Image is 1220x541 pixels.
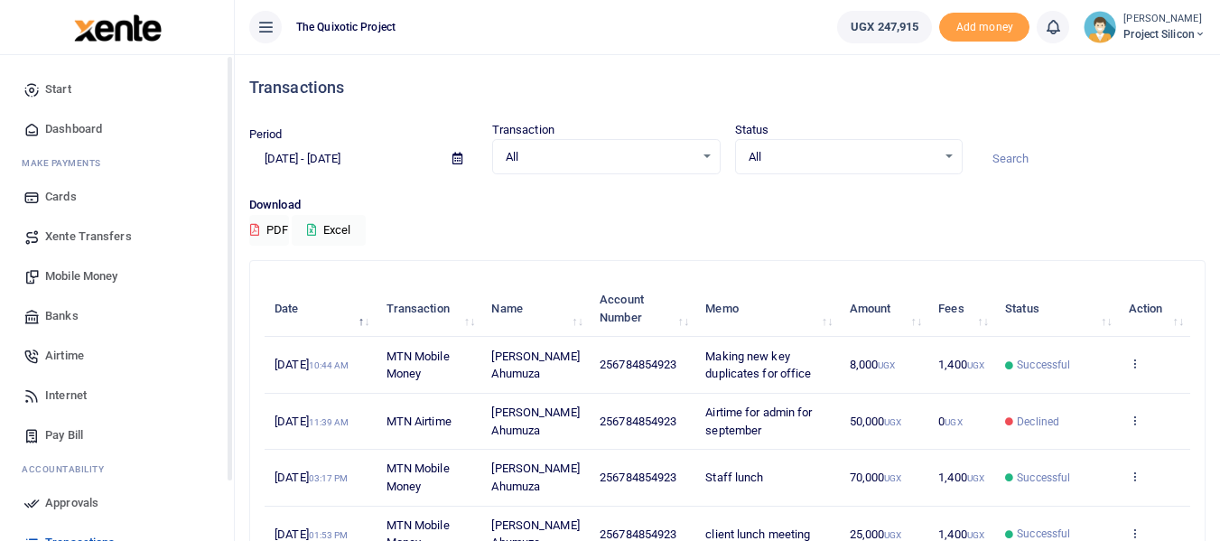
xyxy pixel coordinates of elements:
[275,415,349,428] span: [DATE]
[45,228,132,246] span: Xente Transfers
[386,350,450,381] span: MTN Mobile Money
[938,358,984,371] span: 1,400
[1017,414,1059,430] span: Declined
[14,109,219,149] a: Dashboard
[851,18,918,36] span: UGX 247,915
[45,80,71,98] span: Start
[386,462,450,493] span: MTN Mobile Money
[249,215,289,246] button: PDF
[884,417,901,427] small: UGX
[938,415,962,428] span: 0
[309,473,349,483] small: 03:17 PM
[491,406,579,437] span: [PERSON_NAME] Ahumuza
[45,120,102,138] span: Dashboard
[492,121,554,139] label: Transaction
[850,471,902,484] span: 70,000
[14,217,219,257] a: Xente Transfers
[45,347,84,365] span: Airtime
[72,20,162,33] a: logo-small logo-large logo-large
[1123,12,1206,27] small: [PERSON_NAME]
[14,149,219,177] li: M
[14,70,219,109] a: Start
[35,464,104,474] span: countability
[995,281,1119,337] th: Status: activate to sort column ascending
[945,417,962,427] small: UGX
[830,11,939,43] li: Wallet ballance
[14,336,219,376] a: Airtime
[600,358,676,371] span: 256784854923
[939,19,1029,33] a: Add money
[695,281,839,337] th: Memo: activate to sort column ascending
[275,471,348,484] span: [DATE]
[1084,11,1116,43] img: profile-user
[45,267,117,285] span: Mobile Money
[590,281,695,337] th: Account Number: activate to sort column ascending
[1017,357,1070,373] span: Successful
[878,360,895,370] small: UGX
[481,281,590,337] th: Name: activate to sort column ascending
[600,415,676,428] span: 256784854923
[45,307,79,325] span: Banks
[705,471,763,484] span: Staff lunch
[1084,11,1206,43] a: profile-user [PERSON_NAME] Project Silicon
[309,530,349,540] small: 01:53 PM
[31,158,101,168] span: ake Payments
[1017,470,1070,486] span: Successful
[705,406,812,437] span: Airtime for admin for september
[938,527,984,541] span: 1,400
[14,455,219,483] li: Ac
[14,483,219,523] a: Approvals
[292,215,366,246] button: Excel
[938,471,984,484] span: 1,400
[967,473,984,483] small: UGX
[309,417,349,427] small: 11:39 AM
[749,148,937,166] span: All
[45,426,83,444] span: Pay Bill
[837,11,932,43] a: UGX 247,915
[249,144,438,174] input: select period
[376,281,481,337] th: Transaction: activate to sort column ascending
[1119,281,1190,337] th: Action: activate to sort column ascending
[45,494,98,512] span: Approvals
[735,121,769,139] label: Status
[249,78,1206,98] h4: Transactions
[850,415,902,428] span: 50,000
[491,350,579,381] span: [PERSON_NAME] Ahumuza
[45,188,77,206] span: Cards
[967,360,984,370] small: UGX
[705,350,811,381] span: Making new key duplicates for office
[939,13,1029,42] span: Add money
[275,527,348,541] span: [DATE]
[275,358,349,371] span: [DATE]
[249,196,1206,215] p: Download
[977,144,1206,174] input: Search
[14,376,219,415] a: Internet
[265,281,376,337] th: Date: activate to sort column descending
[289,19,403,35] span: The Quixotic Project
[14,296,219,336] a: Banks
[884,530,901,540] small: UGX
[928,281,995,337] th: Fees: activate to sort column ascending
[14,257,219,296] a: Mobile Money
[386,415,452,428] span: MTN Airtime
[14,177,219,217] a: Cards
[884,473,901,483] small: UGX
[14,415,219,455] a: Pay Bill
[1123,26,1206,42] span: Project Silicon
[74,14,162,42] img: logo-large
[309,360,349,370] small: 10:44 AM
[491,462,579,493] span: [PERSON_NAME] Ahumuza
[967,530,984,540] small: UGX
[850,527,902,541] span: 25,000
[506,148,694,166] span: All
[249,126,283,144] label: Period
[600,471,676,484] span: 256784854923
[45,387,87,405] span: Internet
[939,13,1029,42] li: Toup your wallet
[850,358,896,371] span: 8,000
[839,281,928,337] th: Amount: activate to sort column ascending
